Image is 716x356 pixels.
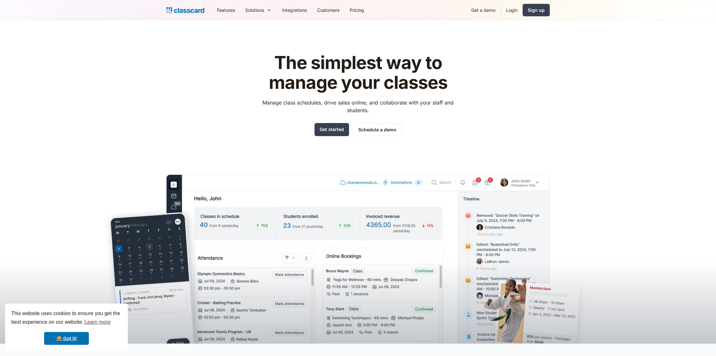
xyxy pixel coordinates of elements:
[11,310,122,327] span: This website uses cookies to ensure you get the best experience on our website.
[528,7,545,13] div: Sign up
[83,317,112,327] a: learn more about cookies
[466,3,501,17] a: Get a demo
[212,3,240,17] a: Features
[523,4,550,16] a: Sign up
[353,123,402,136] a: Schedule a demo
[315,123,349,136] a: Get started
[345,3,369,17] a: Pricing
[257,99,460,114] p: Manage class schedules, drive sales online, and collaborate with your staff and students.
[245,7,264,13] div: Solutions
[501,3,523,17] a: Login
[257,53,460,92] h1: The simplest way to manage your classes
[277,3,312,17] a: Integrations
[312,3,345,17] a: Customers
[5,304,128,351] div: cookieconsent
[44,332,89,345] a: dismiss cookie message
[166,6,204,15] a: Logo
[240,3,277,17] div: Solutions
